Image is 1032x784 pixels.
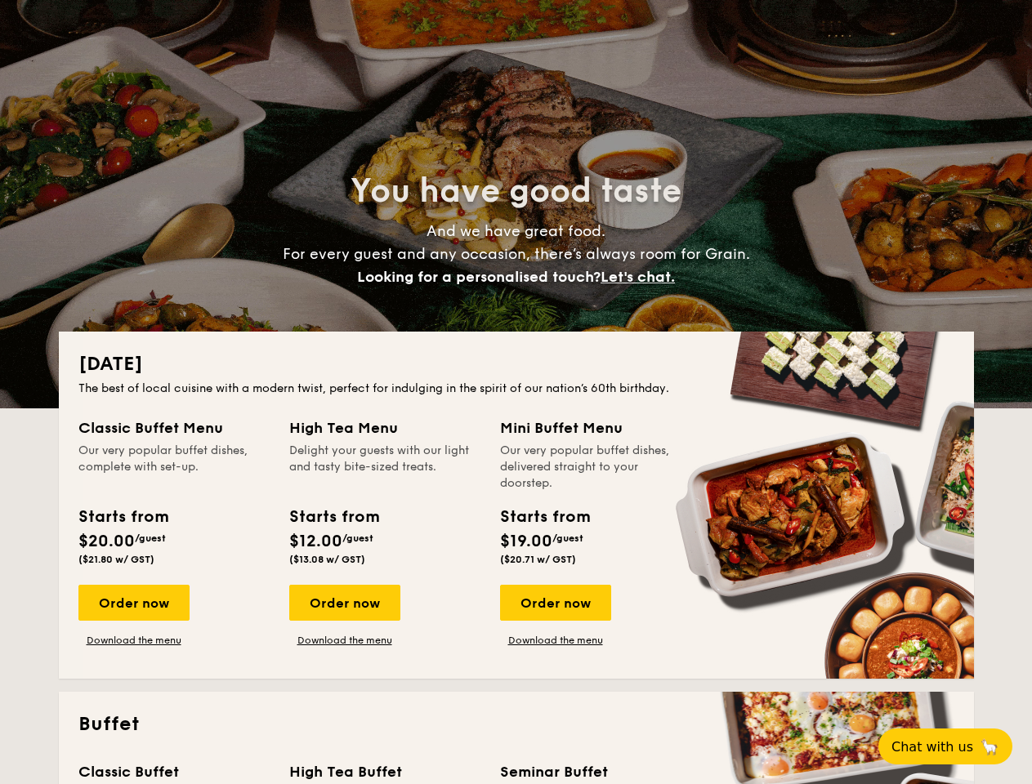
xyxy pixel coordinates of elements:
div: Our very popular buffet dishes, complete with set-up. [78,443,270,492]
span: Let's chat. [601,268,675,286]
span: /guest [342,532,373,544]
div: Order now [500,585,611,621]
div: Classic Buffet [78,760,270,783]
a: Download the menu [78,634,190,647]
div: Delight your guests with our light and tasty bite-sized treats. [289,443,480,492]
div: Mini Buffet Menu [500,416,691,439]
div: Our very popular buffet dishes, delivered straight to your doorstep. [500,443,691,492]
span: /guest [135,532,166,544]
div: Order now [289,585,400,621]
div: Starts from [289,505,378,529]
span: ($21.80 w/ GST) [78,554,154,565]
span: You have good taste [351,171,681,211]
div: High Tea Menu [289,416,480,439]
span: $20.00 [78,532,135,551]
a: Download the menu [500,634,611,647]
span: And we have great food. For every guest and any occasion, there’s always room for Grain. [283,222,750,286]
span: $19.00 [500,532,552,551]
span: 🦙 [980,737,999,756]
span: ($20.71 w/ GST) [500,554,576,565]
div: Seminar Buffet [500,760,691,783]
div: Starts from [500,505,589,529]
div: Classic Buffet Menu [78,416,270,439]
h2: [DATE] [78,351,954,377]
span: ($13.08 w/ GST) [289,554,365,565]
span: Chat with us [891,739,973,755]
div: Starts from [78,505,168,529]
div: Order now [78,585,190,621]
div: The best of local cuisine with a modern twist, perfect for indulging in the spirit of our nation’... [78,381,954,397]
span: $12.00 [289,532,342,551]
div: High Tea Buffet [289,760,480,783]
a: Download the menu [289,634,400,647]
button: Chat with us🦙 [878,728,1012,764]
span: Looking for a personalised touch? [357,268,601,286]
h2: Buffet [78,711,954,737]
span: /guest [552,532,583,544]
